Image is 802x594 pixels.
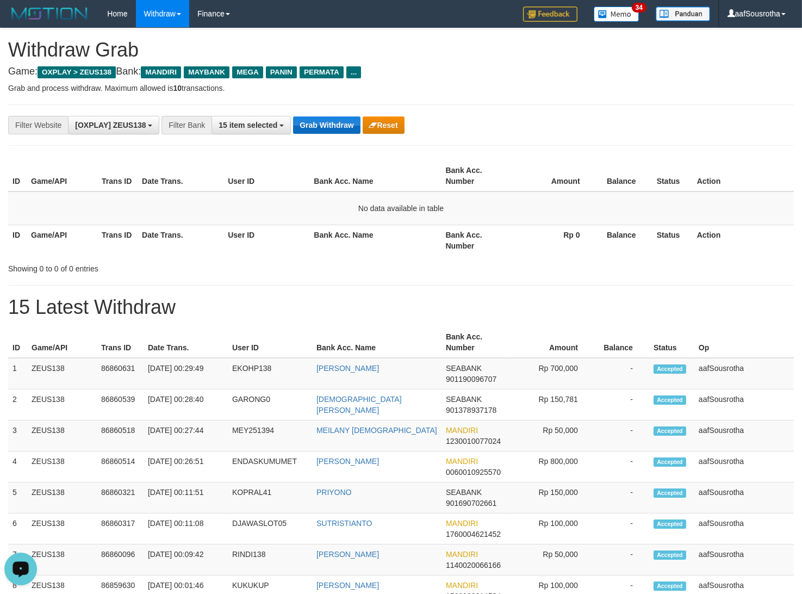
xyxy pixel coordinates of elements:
[8,358,27,389] td: 1
[594,358,649,389] td: -
[144,327,228,358] th: Date Trans.
[144,389,228,420] td: [DATE] 00:28:40
[654,457,686,467] span: Accepted
[8,513,27,544] td: 6
[654,364,686,374] span: Accepted
[8,296,794,318] h1: 15 Latest Withdraw
[316,581,379,590] a: [PERSON_NAME]
[27,482,97,513] td: ZEUS138
[8,191,794,225] td: No data available in table
[144,482,228,513] td: [DATE] 00:11:51
[512,513,594,544] td: Rp 100,000
[184,66,229,78] span: MAYBANK
[512,327,594,358] th: Amount
[523,7,577,22] img: Feedback.jpg
[228,420,312,451] td: MEY251394
[346,66,361,78] span: ...
[654,488,686,498] span: Accepted
[316,426,437,435] a: MEILANY [DEMOGRAPHIC_DATA]
[316,364,379,373] a: [PERSON_NAME]
[694,389,794,420] td: aafSousrotha
[161,116,212,134] div: Filter Bank
[654,550,686,560] span: Accepted
[442,160,512,191] th: Bank Acc. Number
[446,519,478,528] span: MANDIRI
[316,519,372,528] a: SUTRISTIANTO
[446,499,496,508] span: Copy 901690702661 to clipboard
[97,160,138,191] th: Trans ID
[309,225,441,256] th: Bank Acc. Name
[8,66,794,77] h4: Game: Bank:
[8,39,794,61] h1: Withdraw Grab
[138,160,223,191] th: Date Trans.
[442,327,512,358] th: Bank Acc. Number
[38,66,116,78] span: OXPLAY > ZEUS138
[97,451,144,482] td: 86860514
[316,457,379,466] a: [PERSON_NAME]
[27,451,97,482] td: ZEUS138
[27,225,97,256] th: Game/API
[309,160,441,191] th: Bank Acc. Name
[512,420,594,451] td: Rp 50,000
[212,116,291,134] button: 15 item selected
[228,358,312,389] td: EKOHP138
[27,513,97,544] td: ZEUS138
[312,327,442,358] th: Bank Acc. Name
[27,420,97,451] td: ZEUS138
[649,327,694,358] th: Status
[8,544,27,576] td: 7
[694,420,794,451] td: aafSousrotha
[300,66,344,78] span: PERMATA
[144,544,228,576] td: [DATE] 00:09:42
[512,544,594,576] td: Rp 50,000
[8,327,27,358] th: ID
[97,544,144,576] td: 86860096
[228,389,312,420] td: GARONG0
[228,544,312,576] td: RINDI138
[594,482,649,513] td: -
[97,389,144,420] td: 86860539
[446,375,496,383] span: Copy 901190096707 to clipboard
[512,389,594,420] td: Rp 150,781
[97,482,144,513] td: 86860321
[446,457,478,466] span: MANDIRI
[446,561,501,570] span: Copy 1140020066166 to clipboard
[594,7,639,22] img: Button%20Memo.svg
[8,83,794,94] p: Grab and process withdraw. Maximum allowed is transactions.
[694,327,794,358] th: Op
[144,420,228,451] td: [DATE] 00:27:44
[694,544,794,576] td: aafSousrotha
[446,395,482,404] span: SEABANK
[8,160,27,191] th: ID
[442,225,512,256] th: Bank Acc. Number
[594,327,649,358] th: Balance
[512,482,594,513] td: Rp 150,000
[512,451,594,482] td: Rp 800,000
[97,225,138,256] th: Trans ID
[316,395,402,414] a: [DEMOGRAPHIC_DATA][PERSON_NAME]
[97,513,144,544] td: 86860317
[228,513,312,544] td: DJAWASLOT05
[316,550,379,559] a: [PERSON_NAME]
[652,160,693,191] th: Status
[693,225,794,256] th: Action
[27,544,97,576] td: ZEUS138
[8,225,27,256] th: ID
[694,451,794,482] td: aafSousrotha
[4,4,37,37] button: Open LiveChat chat widget
[594,544,649,576] td: -
[97,327,144,358] th: Trans ID
[141,66,181,78] span: MANDIRI
[8,482,27,513] td: 5
[97,358,144,389] td: 86860631
[512,225,596,256] th: Rp 0
[138,225,223,256] th: Date Trans.
[68,116,159,134] button: [OXPLAY] ZEUS138
[446,406,496,414] span: Copy 901378937178 to clipboard
[8,116,68,134] div: Filter Website
[594,420,649,451] td: -
[8,259,326,274] div: Showing 0 to 0 of 0 entries
[228,451,312,482] td: ENDASKUMUMET
[694,358,794,389] td: aafSousrotha
[652,225,693,256] th: Status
